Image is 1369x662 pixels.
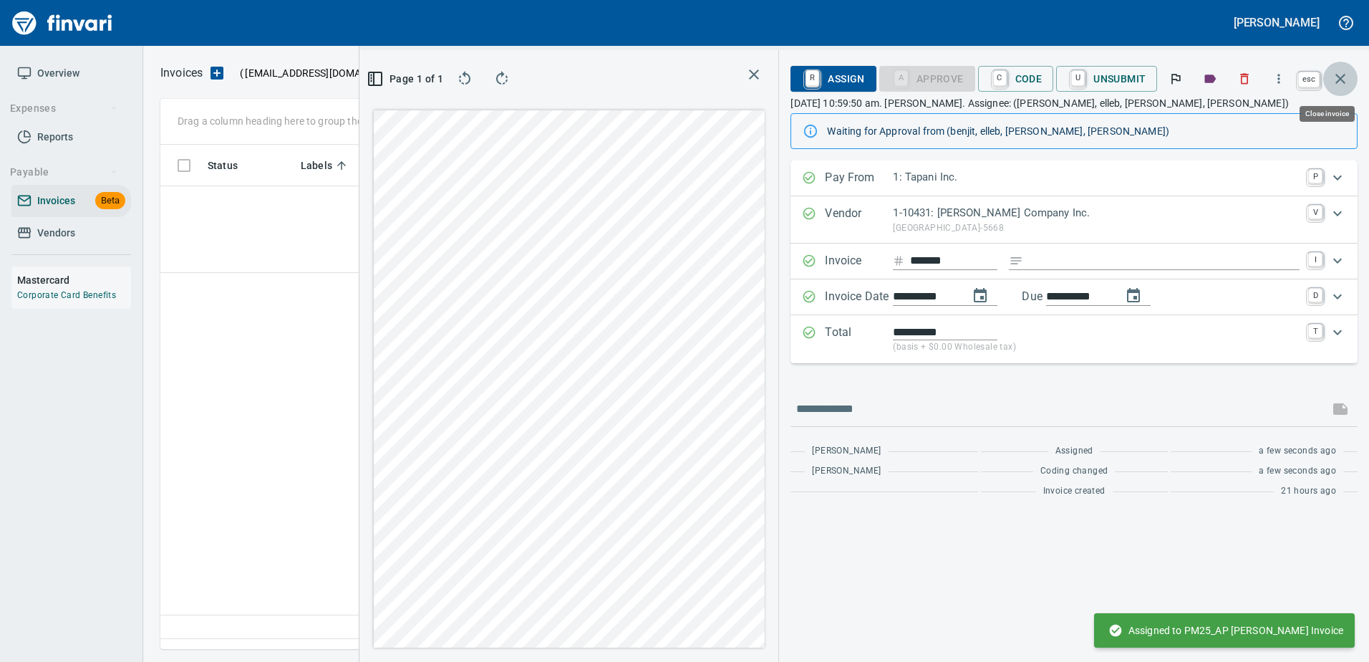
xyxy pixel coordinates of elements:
a: T [1308,324,1322,338]
button: Discard [1229,63,1260,95]
svg: Invoice description [1009,254,1023,268]
span: Page 1 of 1 [377,70,436,88]
h6: Mastercard [17,272,131,288]
span: Reports [37,128,73,146]
span: Beta [95,193,125,209]
p: Drag a column heading here to group the table [178,114,387,128]
nav: breadcrumb [160,64,203,82]
button: Upload an Invoice [203,64,231,82]
span: Assigned [1055,444,1093,459]
span: Code [990,67,1043,91]
div: Expand [790,279,1358,315]
a: D [1308,288,1322,302]
p: 1-10431: [PERSON_NAME] Company Inc. [893,205,1300,221]
div: Expand [790,315,1358,363]
span: [EMAIL_ADDRESS][DOMAIN_NAME] [243,66,408,80]
span: 21 hours ago [1281,484,1336,499]
button: UUnsubmit [1056,66,1157,92]
span: Expenses [10,100,118,117]
span: Vendors [37,224,75,242]
span: Status [208,157,238,174]
a: InvoicesBeta [11,185,131,217]
p: Invoices [160,64,203,82]
span: Status [208,157,256,174]
p: Pay From [825,169,893,188]
a: C [993,70,1007,86]
a: Corporate Card Benefits [17,290,116,300]
p: [GEOGRAPHIC_DATA]-5668 [893,221,1300,236]
span: Unsubmit [1068,67,1146,91]
p: (basis + $0.00 Wholesale tax) [893,340,1300,355]
button: Payable [4,159,124,186]
span: Payable [10,163,118,181]
button: change due date [1116,279,1151,313]
span: Overview [37,64,79,82]
a: V [1308,205,1322,219]
button: More [1263,63,1295,95]
span: This records your message into the invoice and notifies anyone mentioned [1323,392,1358,426]
button: CCode [978,66,1054,92]
p: Vendor [825,205,893,235]
span: Invoices [37,192,75,210]
p: Invoice Date [825,288,893,307]
span: Labels [301,157,332,174]
a: I [1308,252,1322,267]
button: Labels [1194,63,1226,95]
span: Coding changed [1040,464,1108,479]
a: P [1308,169,1322,183]
svg: Invoice number [893,252,904,269]
button: RAssign [790,66,876,92]
a: R [806,70,819,86]
a: Vendors [11,217,131,249]
span: Invoice created [1043,484,1106,499]
span: Assigned to PM25_AP [PERSON_NAME] Invoice [1108,623,1343,638]
span: [PERSON_NAME] [812,464,881,479]
span: Assign [802,67,864,91]
p: Due [1022,288,1090,305]
button: Flag [1160,63,1191,95]
span: a few seconds ago [1259,464,1336,479]
div: Expand [790,160,1358,196]
button: Expenses [4,95,124,122]
p: [DATE] 10:59:50 am. [PERSON_NAME]. Assignee: ([PERSON_NAME], elleb, [PERSON_NAME], [PERSON_NAME]) [790,96,1358,110]
div: Expand [790,244,1358,279]
h5: [PERSON_NAME] [1234,15,1320,30]
p: Invoice [825,252,893,271]
span: Labels [301,157,351,174]
div: Coding Required [879,72,975,84]
p: Total [825,324,893,355]
div: Expand [790,196,1358,244]
button: change date [963,279,997,313]
span: [PERSON_NAME] [812,444,881,459]
span: a few seconds ago [1259,444,1336,459]
button: [PERSON_NAME] [1230,11,1323,34]
a: Overview [11,57,131,90]
button: Page 1 of 1 [371,66,442,92]
a: esc [1298,72,1320,87]
div: Waiting for Approval from (benjit, elleb, [PERSON_NAME], [PERSON_NAME]) [827,118,1345,144]
a: U [1071,70,1085,86]
p: ( ) [231,66,412,80]
img: Finvari [9,6,116,40]
a: Reports [11,121,131,153]
p: 1: Tapani Inc. [893,169,1300,186]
